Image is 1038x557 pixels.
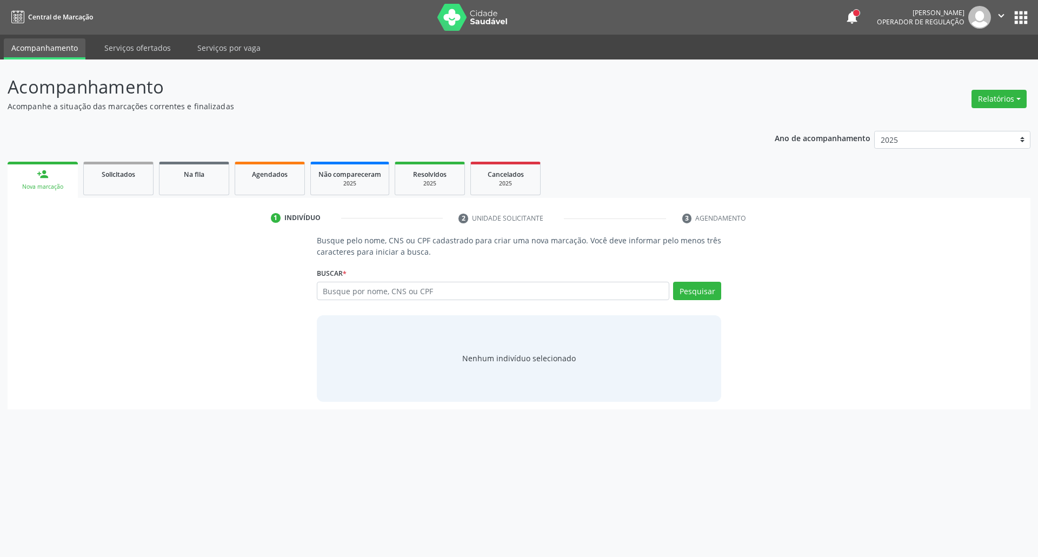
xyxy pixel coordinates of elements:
span: Na fila [184,170,204,179]
i:  [995,10,1007,22]
div: 2025 [478,180,533,188]
button: Relatórios [972,90,1027,108]
a: Serviços por vaga [190,38,268,57]
span: Solicitados [102,170,135,179]
button: Pesquisar [673,282,721,300]
p: Ano de acompanhamento [775,131,870,144]
a: Serviços ofertados [97,38,178,57]
span: Operador de regulação [877,17,964,26]
img: img [968,6,991,29]
span: Central de Marcação [28,12,93,22]
span: Resolvidos [413,170,447,179]
label: Buscar [317,265,347,282]
a: Acompanhamento [4,38,85,59]
input: Busque por nome, CNS ou CPF [317,282,670,300]
div: person_add [37,168,49,180]
div: Nova marcação [15,183,70,191]
div: [PERSON_NAME] [877,8,964,17]
div: 2025 [403,180,457,188]
button:  [991,6,1012,29]
div: 1 [271,213,281,223]
span: Não compareceram [318,170,381,179]
div: Indivíduo [284,213,321,223]
a: Central de Marcação [8,8,93,26]
button: notifications [844,10,860,25]
span: Agendados [252,170,288,179]
div: Nenhum indivíduo selecionado [462,353,576,364]
div: 2025 [318,180,381,188]
p: Acompanhamento [8,74,723,101]
button: apps [1012,8,1030,27]
span: Cancelados [488,170,524,179]
p: Acompanhe a situação das marcações correntes e finalizadas [8,101,723,112]
p: Busque pelo nome, CNS ou CPF cadastrado para criar uma nova marcação. Você deve informar pelo men... [317,235,722,257]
